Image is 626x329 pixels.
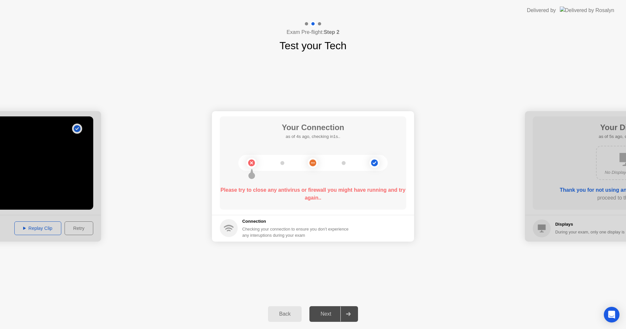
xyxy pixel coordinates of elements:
h1: Your Connection [282,122,344,133]
h4: Exam Pre-flight: [287,28,339,36]
div: Checking your connection to ensure you don’t experience any interuptions during your exam [242,226,352,238]
h5: as of 4s ago, checking in1s.. [282,133,344,140]
h1: Test your Tech [279,38,347,53]
div: Next [311,311,340,317]
button: Back [268,306,302,322]
div: Delivered by [527,7,556,14]
div: Open Intercom Messenger [604,307,619,322]
img: Delivered by Rosalyn [560,7,614,14]
div: Back [270,311,300,317]
button: Next [309,306,358,322]
b: Please try to close any antivirus or firewall you might have running and try again.. [220,187,405,201]
h5: Connection [242,218,352,225]
b: Step 2 [324,29,339,35]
